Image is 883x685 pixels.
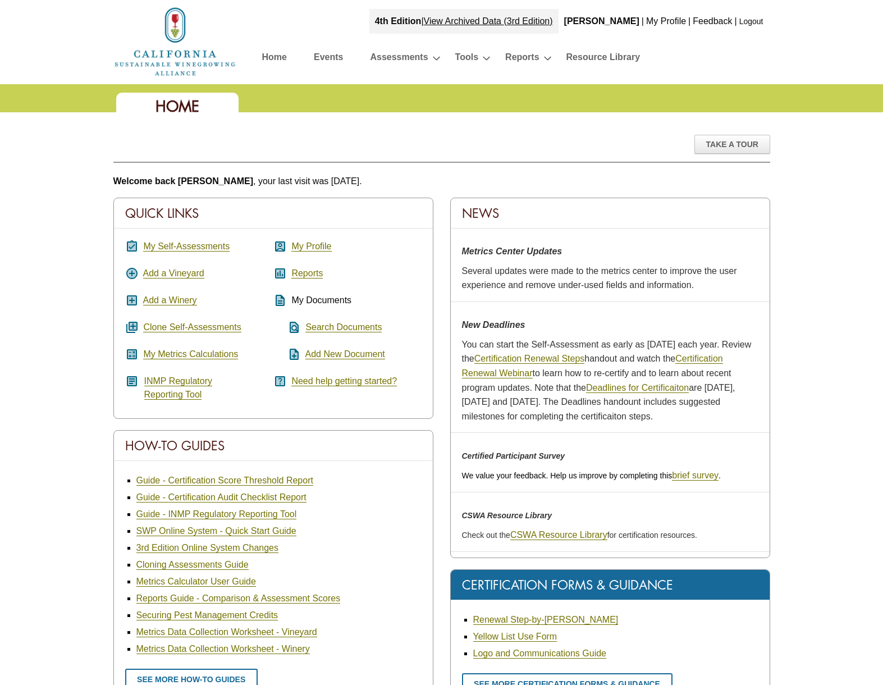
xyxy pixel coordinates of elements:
i: article [125,375,139,388]
a: Add a Winery [143,295,197,305]
a: Renewal Step-by-[PERSON_NAME] [473,615,619,625]
div: | [734,9,738,34]
i: help_center [273,375,287,388]
a: Securing Pest Management Credits [136,610,278,620]
a: Cloning Assessments Guide [136,560,249,570]
p: , your last visit was [DATE]. [113,174,770,189]
i: note_add [273,348,301,361]
span: Check out the for certification resources. [462,531,697,540]
a: Clone Self-Assessments [143,322,241,332]
a: Certification Renewal Webinar [462,354,723,378]
div: Quick Links [114,198,433,229]
a: Tools [455,49,478,69]
i: account_box [273,240,287,253]
i: description [273,294,287,307]
div: Take A Tour [694,135,770,154]
div: | [687,9,692,34]
a: Feedback [693,16,732,26]
span: We value your feedback. Help us improve by completing this . [462,471,721,480]
a: Assessments [370,49,428,69]
a: Guide - Certification Audit Checklist Report [136,492,306,503]
a: SWP Online System - Quick Start Guide [136,526,296,536]
img: logo_cswa2x.png [113,6,237,77]
i: assessment [273,267,287,280]
a: Reports [291,268,323,278]
a: Logo and Communications Guide [473,649,606,659]
b: Welcome back [PERSON_NAME] [113,176,254,186]
div: How-To Guides [114,431,433,461]
a: Guide - Certification Score Threshold Report [136,476,313,486]
a: Metrics Data Collection Worksheet - Winery [136,644,310,654]
a: Search Documents [305,322,382,332]
div: | [369,9,559,34]
em: Certified Participant Survey [462,451,565,460]
i: assignment_turned_in [125,240,139,253]
div: Certification Forms & Guidance [451,570,770,600]
a: My Self-Assessments [143,241,230,252]
i: calculate [125,348,139,361]
strong: New Deadlines [462,320,525,330]
i: find_in_page [273,321,301,334]
a: brief survey [672,471,719,481]
a: View Archived Data (3rd Edition) [424,16,553,26]
a: Metrics Data Collection Worksheet - Vineyard [136,627,317,637]
p: You can start the Self-Assessment as early as [DATE] each year. Review the handout and watch the ... [462,337,758,424]
a: Logout [739,17,763,26]
a: Add a Vineyard [143,268,204,278]
span: My Documents [291,295,351,305]
a: Home [262,49,287,69]
a: Home [113,36,237,45]
b: [PERSON_NAME] [564,16,639,26]
a: My Metrics Calculations [143,349,238,359]
span: Home [155,97,199,116]
a: Certification Renewal Steps [474,354,585,364]
i: add_circle [125,267,139,280]
strong: Metrics Center Updates [462,246,562,256]
strong: 4th Edition [375,16,422,26]
a: Reports [505,49,539,69]
a: My Profile [646,16,686,26]
i: add_box [125,294,139,307]
a: Events [314,49,343,69]
a: INMP RegulatoryReporting Tool [144,376,213,400]
em: CSWA Resource Library [462,511,552,520]
a: Add New Document [305,349,385,359]
a: Need help getting started? [291,376,397,386]
a: Deadlines for Certificaiton [586,383,689,393]
a: Guide - INMP Regulatory Reporting Tool [136,509,297,519]
a: My Profile [291,241,331,252]
a: 3rd Edition Online System Changes [136,543,278,553]
a: Metrics Calculator User Guide [136,577,256,587]
div: | [640,9,645,34]
a: Yellow List Use Form [473,632,557,642]
a: Resource Library [566,49,640,69]
i: queue [125,321,139,334]
div: News [451,198,770,229]
span: Several updates were made to the metrics center to improve the user experience and remove under-u... [462,266,737,290]
a: Reports Guide - Comparison & Assessment Scores [136,593,341,604]
a: CSWA Resource Library [510,530,607,540]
